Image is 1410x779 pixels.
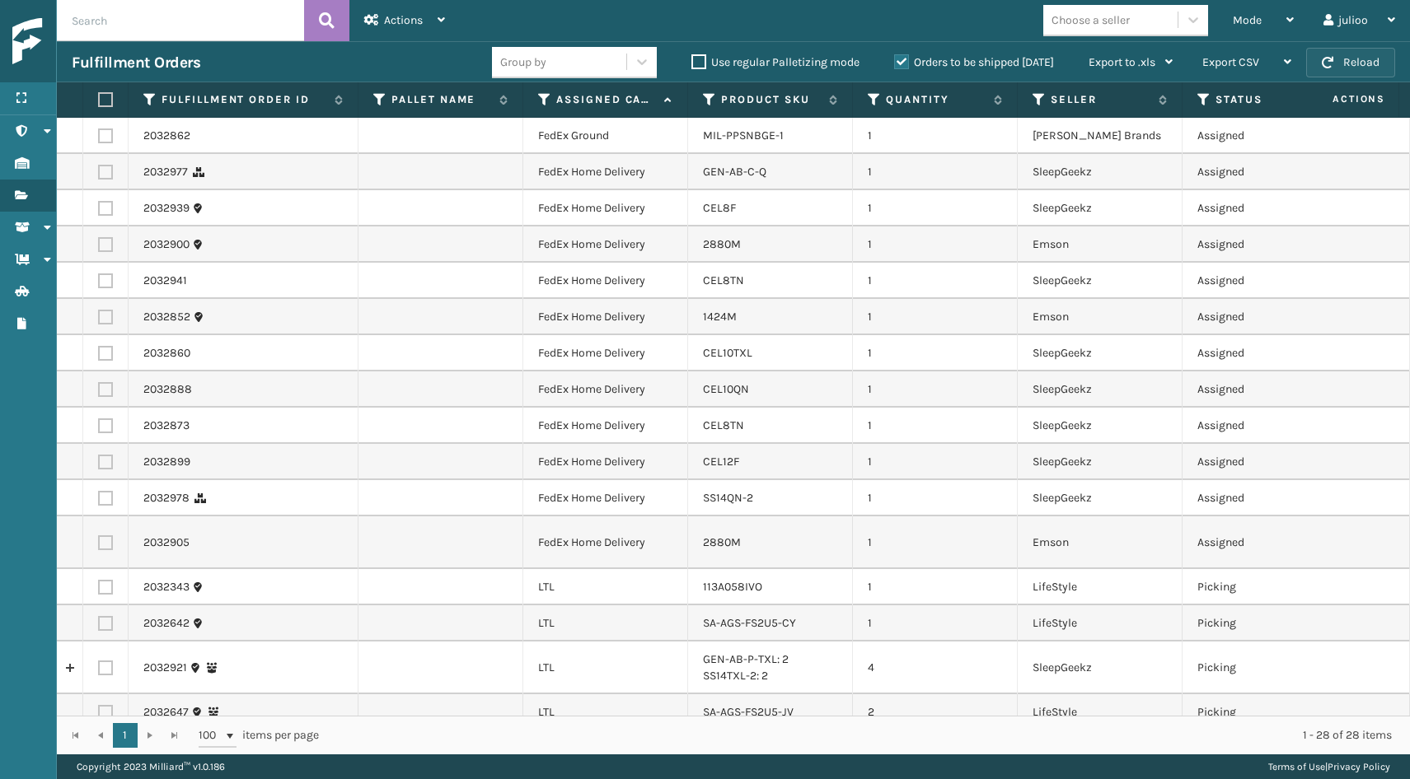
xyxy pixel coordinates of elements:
[523,516,688,569] td: FedEx Home Delivery
[1018,408,1183,444] td: SleepGeekz
[853,569,1018,605] td: 1
[143,417,190,434] a: 2032873
[199,723,319,748] span: items per page
[143,534,190,551] a: 2032905
[1018,444,1183,480] td: SleepGeekz
[391,92,491,107] label: Pallet Name
[143,309,190,325] a: 2032852
[1183,444,1347,480] td: Assigned
[523,371,688,408] td: FedEx Home Delivery
[1216,92,1315,107] label: Status
[703,455,739,469] a: CEL12F
[703,535,741,549] a: 2880M
[77,754,225,779] p: Copyright 2023 Milliard™ v 1.0.186
[1281,86,1395,113] span: Actions
[523,641,688,694] td: LTL
[1183,371,1347,408] td: Assigned
[1183,641,1347,694] td: Picking
[1183,263,1347,299] td: Assigned
[1018,480,1183,516] td: SleepGeekz
[143,490,190,506] a: 2032978
[1183,226,1347,263] td: Assigned
[1018,641,1183,694] td: SleepGeekz
[1018,569,1183,605] td: LifeStyle
[143,704,189,721] a: 2032647
[721,92,821,107] label: Product SKU
[1018,605,1183,641] td: LifeStyle
[523,226,688,263] td: FedEx Home Delivery
[143,236,190,253] a: 2032900
[1018,226,1183,263] td: Emson
[703,491,753,505] a: SS14QN-2
[143,579,190,595] a: 2032343
[853,190,1018,226] td: 1
[703,346,752,360] a: CEL10TXL
[886,92,986,107] label: Quantity
[1233,13,1262,27] span: Mode
[1018,118,1183,154] td: [PERSON_NAME] Brands
[703,237,741,251] a: 2880M
[1183,299,1347,335] td: Assigned
[703,273,744,287] a: CEL8TN
[853,641,1018,694] td: 4
[703,310,737,324] a: 1424M
[523,190,688,226] td: FedEx Home Delivery
[523,154,688,190] td: FedEx Home Delivery
[1268,754,1390,779] div: |
[1183,605,1347,641] td: Picking
[1018,299,1183,335] td: Emson
[72,53,200,72] h3: Fulfillment Orders
[853,299,1018,335] td: 1
[703,616,796,630] a: SA-AGS-FS2U5-CY
[1183,190,1347,226] td: Assigned
[1183,694,1347,730] td: Picking
[1051,92,1150,107] label: Seller
[853,154,1018,190] td: 1
[556,92,656,107] label: Assigned Carrier Service
[1183,335,1347,371] td: Assigned
[143,660,187,676] a: 2032921
[1018,190,1183,226] td: SleepGeekz
[523,605,688,641] td: LTL
[703,128,784,142] a: MIL-PPSNBGE-1
[1183,516,1347,569] td: Assigned
[703,580,762,594] a: 113A058IVO
[1018,154,1183,190] td: SleepGeekz
[853,605,1018,641] td: 1
[691,55,860,69] label: Use regular Palletizing mode
[1183,569,1347,605] td: Picking
[703,652,789,666] a: GEN-AB-P-TXL: 2
[1183,408,1347,444] td: Assigned
[703,705,794,719] a: SA-AGS-FS2U5-JV
[1018,263,1183,299] td: SleepGeekz
[853,444,1018,480] td: 1
[523,444,688,480] td: FedEx Home Delivery
[1018,694,1183,730] td: LifeStyle
[894,55,1054,69] label: Orders to be shipped [DATE]
[143,200,190,217] a: 2032939
[853,263,1018,299] td: 1
[523,408,688,444] td: FedEx Home Delivery
[143,454,190,470] a: 2032899
[143,164,188,180] a: 2032977
[853,371,1018,408] td: 1
[523,118,688,154] td: FedEx Ground
[1018,335,1183,371] td: SleepGeekz
[853,694,1018,730] td: 2
[143,128,190,144] a: 2032862
[703,201,736,215] a: CEL8F
[523,299,688,335] td: FedEx Home Delivery
[143,345,190,362] a: 2032860
[1183,118,1347,154] td: Assigned
[384,13,423,27] span: Actions
[500,54,546,71] div: Group by
[703,418,744,432] a: CEL8TN
[1202,55,1259,69] span: Export CSV
[1018,516,1183,569] td: Emson
[199,727,223,744] span: 100
[853,480,1018,516] td: 1
[523,694,688,730] td: LTL
[1328,761,1390,772] a: Privacy Policy
[523,569,688,605] td: LTL
[853,335,1018,371] td: 1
